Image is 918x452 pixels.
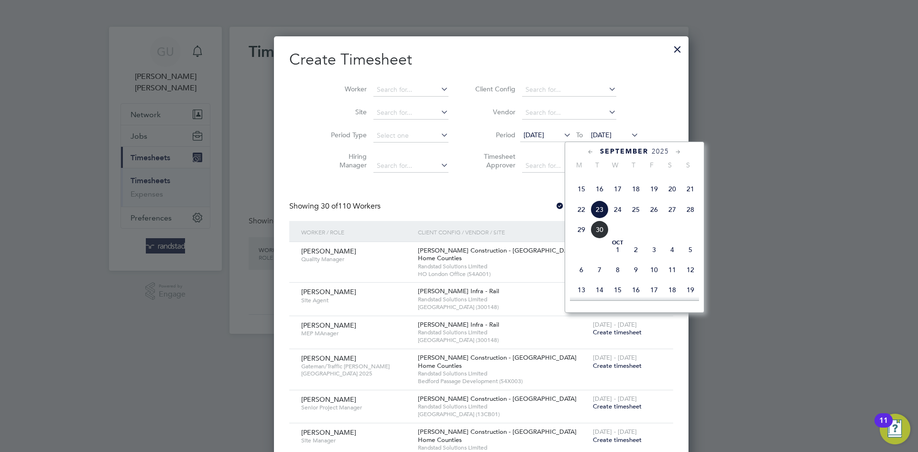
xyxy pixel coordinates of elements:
[681,261,699,279] span: 12
[301,395,356,404] span: [PERSON_NAME]
[663,281,681,299] span: 18
[289,201,382,211] div: Showing
[590,200,609,219] span: 23
[645,241,663,259] span: 3
[418,320,499,329] span: [PERSON_NAME] Infra - Rail
[301,255,411,263] span: Quality Manager
[418,246,577,263] span: [PERSON_NAME] Construction - [GEOGRAPHIC_DATA] Home Counties
[418,370,588,377] span: Randstad Solutions Limited
[663,241,681,259] span: 4
[627,180,645,198] span: 18
[590,180,609,198] span: 16
[663,200,681,219] span: 27
[590,220,609,239] span: 30
[301,437,411,444] span: Site Manager
[593,436,642,444] span: Create timesheet
[418,263,588,270] span: Randstad Solutions Limited
[555,201,652,211] label: Hide created timesheets
[609,281,627,299] span: 15
[522,159,616,173] input: Search for...
[301,428,356,437] span: [PERSON_NAME]
[301,247,356,255] span: [PERSON_NAME]
[609,241,627,259] span: 1
[593,328,642,336] span: Create timesheet
[321,201,381,211] span: 110 Workers
[418,428,577,444] span: [PERSON_NAME] Construction - [GEOGRAPHIC_DATA] Home Counties
[572,200,590,219] span: 22
[681,200,699,219] span: 28
[590,261,609,279] span: 7
[522,106,616,120] input: Search for...
[418,403,588,410] span: Randstad Solutions Limited
[301,297,411,304] span: Site Agent
[570,161,588,169] span: M
[373,129,448,143] input: Select one
[572,281,590,299] span: 13
[879,420,888,433] div: 11
[418,296,588,303] span: Randstad Solutions Limited
[593,395,637,403] span: [DATE] - [DATE]
[627,261,645,279] span: 9
[301,404,411,411] span: Senior Project Manager
[301,354,356,363] span: [PERSON_NAME]
[472,152,515,169] label: Timesheet Approver
[299,221,415,243] div: Worker / Role
[373,106,448,120] input: Search for...
[609,241,627,245] span: Oct
[652,147,669,155] span: 2025
[572,261,590,279] span: 6
[606,161,624,169] span: W
[418,336,588,344] span: [GEOGRAPHIC_DATA] (300148)
[472,131,515,139] label: Period
[627,281,645,299] span: 16
[573,129,586,141] span: To
[681,180,699,198] span: 21
[418,410,588,418] span: [GEOGRAPHIC_DATA] (13CB01)
[373,83,448,97] input: Search for...
[600,147,648,155] span: September
[609,180,627,198] span: 17
[593,402,642,410] span: Create timesheet
[324,85,367,93] label: Worker
[663,180,681,198] span: 20
[627,200,645,219] span: 25
[593,353,637,362] span: [DATE] - [DATE]
[681,281,699,299] span: 19
[524,131,544,139] span: [DATE]
[418,444,588,452] span: Randstad Solutions Limited
[373,159,448,173] input: Search for...
[289,50,673,70] h2: Create Timesheet
[643,161,661,169] span: F
[661,161,679,169] span: S
[301,321,356,330] span: [PERSON_NAME]
[645,180,663,198] span: 19
[472,108,515,116] label: Vendor
[321,201,338,211] span: 30 of
[681,241,699,259] span: 5
[415,221,590,243] div: Client Config / Vendor / Site
[418,395,577,403] span: [PERSON_NAME] Construction - [GEOGRAPHIC_DATA]
[418,303,588,311] span: [GEOGRAPHIC_DATA] (300148)
[324,131,367,139] label: Period Type
[593,362,642,370] span: Create timesheet
[609,200,627,219] span: 24
[590,281,609,299] span: 14
[572,180,590,198] span: 15
[324,152,367,169] label: Hiring Manager
[301,287,356,296] span: [PERSON_NAME]
[645,261,663,279] span: 10
[324,108,367,116] label: Site
[418,377,588,385] span: Bedford Passage Development (54X003)
[645,200,663,219] span: 26
[418,353,577,370] span: [PERSON_NAME] Construction - [GEOGRAPHIC_DATA] Home Counties
[591,131,612,139] span: [DATE]
[588,161,606,169] span: T
[645,281,663,299] span: 17
[418,270,588,278] span: HO London Office (54A001)
[624,161,643,169] span: T
[418,287,499,295] span: [PERSON_NAME] Infra - Rail
[593,428,637,436] span: [DATE] - [DATE]
[593,320,637,329] span: [DATE] - [DATE]
[679,161,697,169] span: S
[301,330,411,337] span: MEP MAnager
